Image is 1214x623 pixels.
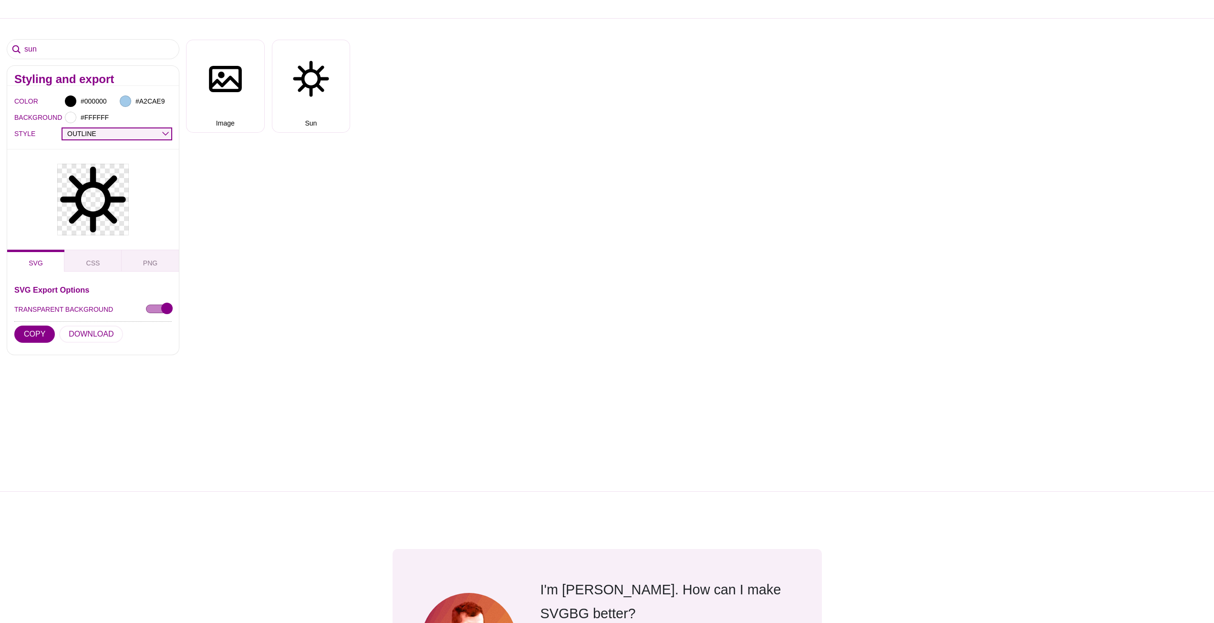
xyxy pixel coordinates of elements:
button: CSS [64,250,122,272]
h2: Styling and export [14,75,172,83]
button: COPY [14,326,55,343]
span: CSS [86,259,100,267]
label: STYLE [14,127,26,140]
button: Image [186,40,265,133]
h3: SVG Export Options [14,286,172,294]
label: COLOR [14,95,26,107]
button: PNG [122,250,179,272]
input: Search Icons [7,40,179,59]
label: BACKGROUND [14,111,26,124]
label: TRANSPARENT BACKGROUND [14,303,113,316]
button: DOWNLOAD [59,326,123,343]
button: Sun [272,40,351,133]
span: PNG [143,259,157,267]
